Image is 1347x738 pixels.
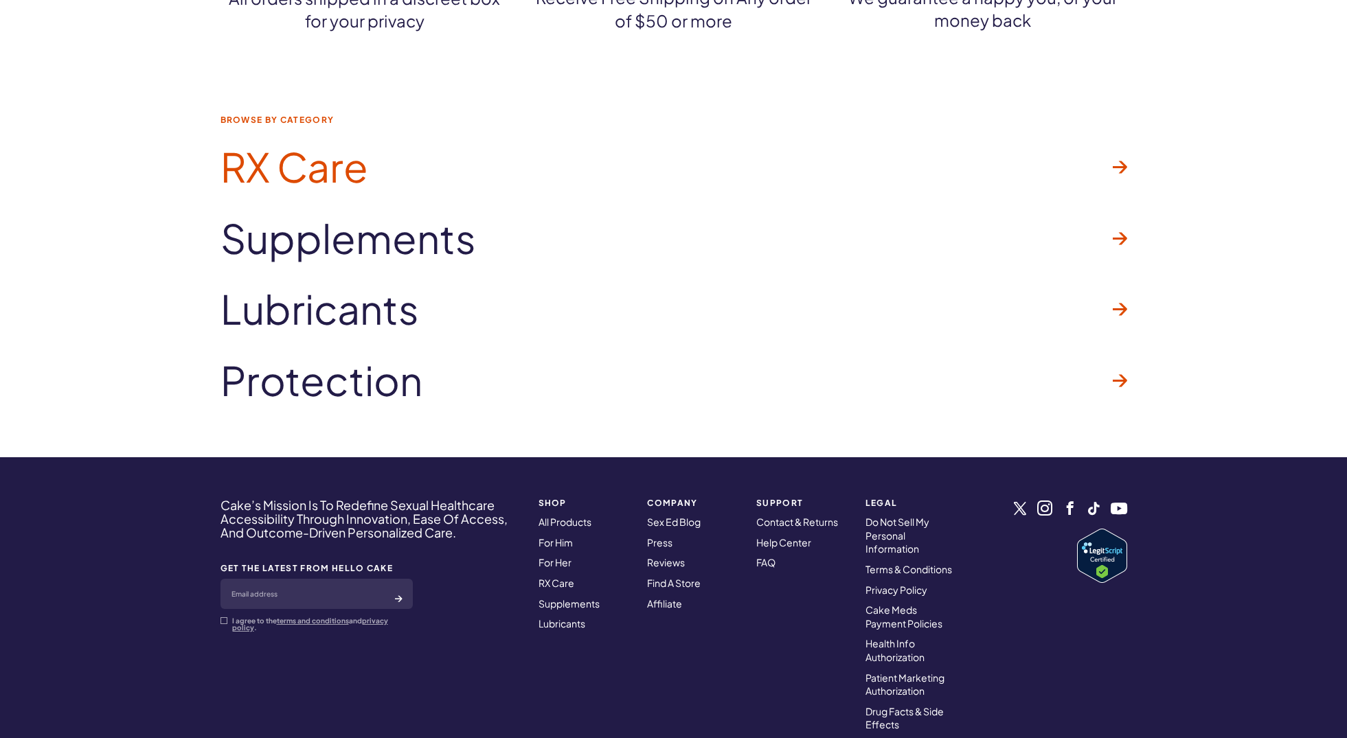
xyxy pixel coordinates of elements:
a: Help Center [756,536,811,549]
h4: Cake’s Mission Is To Redefine Sexual Healthcare Accessibility Through Innovation, Ease Of Access,... [220,498,521,539]
a: Privacy Policy [865,584,927,596]
span: Protection [220,358,422,402]
p: I agree to the and . [232,617,413,631]
a: Drug Facts & Side Effects [865,705,944,731]
a: Sex Ed Blog [647,516,701,528]
strong: COMPANY [647,498,740,507]
strong: Support [756,498,849,507]
a: All Products [539,516,591,528]
a: Patient Marketing Authorization [865,671,944,697]
a: For Her [539,556,571,568]
a: Verify LegitScript Approval for www.hellocake.com [1077,529,1127,583]
span: Supplements [220,216,476,260]
a: privacy policy [232,616,388,632]
a: Lubricants [220,273,1127,345]
a: Contact & Returns [756,516,838,528]
a: Terms & Conditions [865,563,952,575]
a: FAQ [756,556,776,568]
a: Reviews [647,556,685,568]
a: RX Care [220,131,1127,203]
a: terms and conditions [277,616,349,625]
a: Health Info Authorization [865,637,925,663]
a: Cake Meds Payment Policies [865,603,942,630]
strong: GET THE LATEST FROM HELLO CAKE [220,564,413,573]
a: Lubricants [539,617,585,630]
strong: Legal [865,498,958,507]
a: RX Care [539,577,574,589]
span: RX Care [220,145,368,189]
a: For Him [539,536,573,549]
a: Supplements [220,203,1127,274]
strong: SHOP [539,498,631,507]
a: Affiliate [647,597,682,610]
span: Browse by Category [220,115,1127,124]
a: Supplements [539,597,600,610]
span: Lubricants [220,287,419,331]
a: Find A Store [647,577,701,589]
a: Protection [220,345,1127,416]
a: Press [647,536,672,549]
img: Verify Approval for www.hellocake.com [1077,529,1127,583]
a: Do Not Sell My Personal Information [865,516,929,555]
